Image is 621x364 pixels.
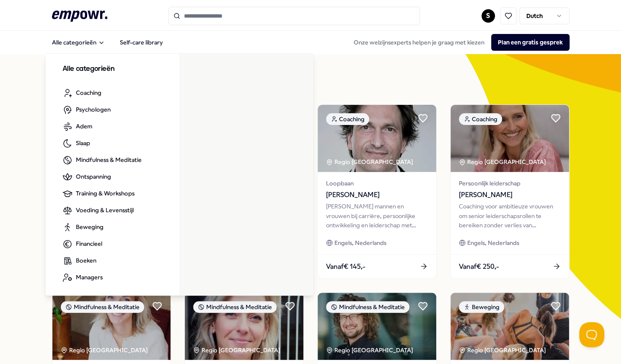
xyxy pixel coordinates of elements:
div: Mindfulness & Meditatie [193,301,277,313]
iframe: Help Scout Beacon - Open [579,322,604,347]
div: Beweging [459,301,504,313]
div: Coaching [459,113,502,125]
div: Mindfulness & Meditatie [326,301,409,313]
div: Regio [GEOGRAPHIC_DATA] [61,346,149,355]
span: Loopbaan [326,179,428,188]
span: [PERSON_NAME] [326,190,428,200]
button: S [481,9,495,23]
img: package image [185,293,303,360]
div: Coaching [326,113,369,125]
a: Self-care library [113,34,170,51]
span: Engels, Nederlands [467,238,519,247]
div: Regio [GEOGRAPHIC_DATA] [459,346,547,355]
div: [PERSON_NAME] mannen en vrouwen bij carrière, persoonlijke ontwikkeling en leiderschap met doorta... [326,202,428,230]
button: Plan een gratis gesprek [491,34,569,51]
span: Vanaf € 145,- [326,261,365,272]
span: Vanaf € 250,- [459,261,499,272]
img: package image [52,293,171,360]
input: Search for products, categories or subcategories [168,7,420,25]
img: package image [318,293,436,360]
a: package imageCoachingRegio [GEOGRAPHIC_DATA] Loopbaan[PERSON_NAME][PERSON_NAME] mannen en vrouwen... [317,104,437,279]
div: Regio [GEOGRAPHIC_DATA] [459,157,547,166]
button: Alle categorieën [45,34,111,51]
div: Coaching voor ambitieuze vrouwen om senior leiderschapsrollen te bereiken zonder verlies van vrou... [459,202,561,230]
div: Onze welzijnsexperts helpen je graag met kiezen [347,34,569,51]
img: package image [450,293,569,360]
span: Engels, Nederlands [334,238,386,247]
nav: Main [45,34,170,51]
span: [PERSON_NAME] [459,190,561,200]
span: Persoonlijk leiderschap [459,179,561,188]
div: Regio [GEOGRAPHIC_DATA] [326,346,414,355]
div: Mindfulness & Meditatie [61,301,144,313]
div: Regio [GEOGRAPHIC_DATA] [193,346,282,355]
div: Regio [GEOGRAPHIC_DATA] [326,157,414,166]
a: package imageCoachingRegio [GEOGRAPHIC_DATA] Persoonlijk leiderschap[PERSON_NAME]Coaching voor am... [450,104,569,279]
img: package image [318,105,436,172]
img: package image [450,105,569,172]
